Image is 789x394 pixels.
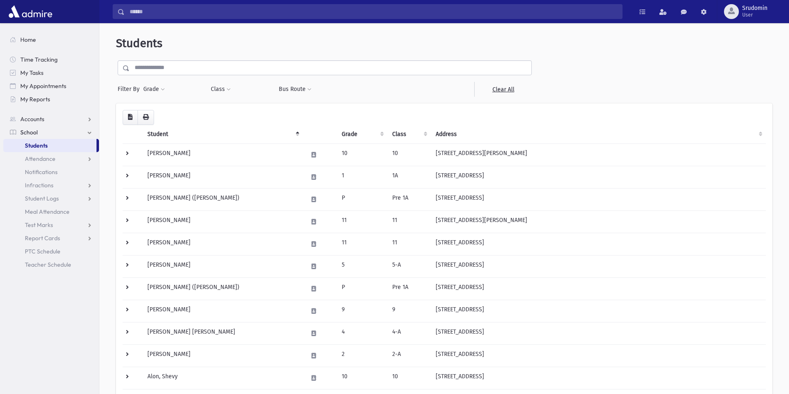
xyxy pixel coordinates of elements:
[7,3,54,20] img: AdmirePro
[20,56,58,63] span: Time Tracking
[337,255,387,277] td: 5
[142,300,303,322] td: [PERSON_NAME]
[20,82,66,90] span: My Appointments
[742,12,767,18] span: User
[25,248,60,255] span: PTC Schedule
[337,188,387,210] td: P
[20,96,50,103] span: My Reports
[387,210,431,233] td: 11
[337,143,387,166] td: 10
[337,277,387,300] td: P
[142,255,303,277] td: [PERSON_NAME]
[431,255,766,277] td: [STREET_ADDRESS]
[387,277,431,300] td: Pre 1A
[431,166,766,188] td: [STREET_ADDRESS]
[474,82,532,97] a: Clear All
[25,155,55,162] span: Attendance
[142,344,303,367] td: [PERSON_NAME]
[742,5,767,12] span: Srudomin
[431,277,766,300] td: [STREET_ADDRESS]
[25,208,70,215] span: Meal Attendance
[387,233,431,255] td: 11
[3,79,99,93] a: My Appointments
[20,129,38,136] span: School
[25,168,58,176] span: Notifications
[123,110,138,125] button: CSV
[387,143,431,166] td: 10
[20,36,36,43] span: Home
[431,210,766,233] td: [STREET_ADDRESS][PERSON_NAME]
[387,255,431,277] td: 5-A
[431,125,766,144] th: Address: activate to sort column ascending
[3,258,99,271] a: Teacher Schedule
[3,192,99,205] a: Student Logs
[3,152,99,165] a: Attendance
[118,85,143,93] span: Filter By
[3,33,99,46] a: Home
[431,188,766,210] td: [STREET_ADDRESS]
[20,115,44,123] span: Accounts
[387,300,431,322] td: 9
[142,277,303,300] td: [PERSON_NAME] ([PERSON_NAME])
[431,322,766,344] td: [STREET_ADDRESS]
[431,143,766,166] td: [STREET_ADDRESS][PERSON_NAME]
[25,261,71,268] span: Teacher Schedule
[337,210,387,233] td: 11
[142,166,303,188] td: [PERSON_NAME]
[142,233,303,255] td: [PERSON_NAME]
[142,125,303,144] th: Student: activate to sort column descending
[3,53,99,66] a: Time Tracking
[25,195,59,202] span: Student Logs
[25,142,48,149] span: Students
[387,125,431,144] th: Class: activate to sort column ascending
[116,36,162,50] span: Students
[143,82,165,97] button: Grade
[3,126,99,139] a: School
[387,322,431,344] td: 4-A
[3,66,99,79] a: My Tasks
[25,181,53,189] span: Infractions
[142,367,303,389] td: Alon, Shevy
[431,367,766,389] td: [STREET_ADDRESS]
[142,322,303,344] td: [PERSON_NAME] [PERSON_NAME]
[142,210,303,233] td: [PERSON_NAME]
[125,4,622,19] input: Search
[3,218,99,232] a: Test Marks
[3,205,99,218] a: Meal Attendance
[337,233,387,255] td: 11
[210,82,231,97] button: Class
[142,188,303,210] td: [PERSON_NAME] ([PERSON_NAME])
[387,188,431,210] td: Pre 1A
[337,300,387,322] td: 9
[3,245,99,258] a: PTC Schedule
[431,233,766,255] td: [STREET_ADDRESS]
[20,69,43,76] span: My Tasks
[387,344,431,367] td: 2-A
[278,82,312,97] button: Bus Route
[138,110,154,125] button: Print
[387,166,431,188] td: 1A
[337,166,387,188] td: 1
[337,344,387,367] td: 2
[3,179,99,192] a: Infractions
[3,139,97,152] a: Students
[25,221,53,229] span: Test Marks
[387,367,431,389] td: 10
[3,112,99,126] a: Accounts
[3,232,99,245] a: Report Cards
[431,300,766,322] td: [STREET_ADDRESS]
[337,322,387,344] td: 4
[337,367,387,389] td: 10
[3,93,99,106] a: My Reports
[3,165,99,179] a: Notifications
[337,125,387,144] th: Grade: activate to sort column ascending
[25,234,60,242] span: Report Cards
[142,143,303,166] td: [PERSON_NAME]
[431,344,766,367] td: [STREET_ADDRESS]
